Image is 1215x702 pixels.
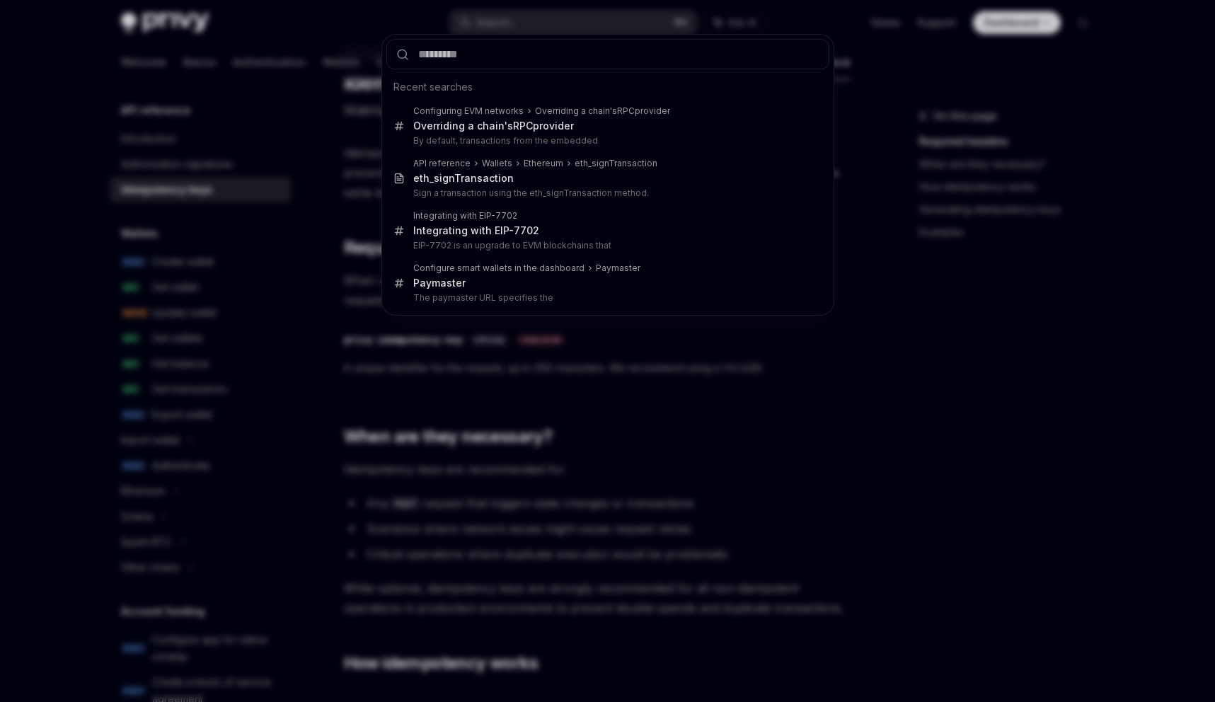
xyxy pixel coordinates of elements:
[524,158,563,169] div: Ethereum
[413,292,800,304] p: The paymaster URL specifies the
[413,188,800,199] p: Sign a transaction using the eth_signTransaction method.
[413,105,524,117] div: Configuring EVM networks
[413,158,471,169] div: API reference
[514,224,533,236] b: 770
[413,172,514,185] div: eth_ saction
[413,210,517,221] div: Integrating with EIP-7702
[393,80,473,94] span: Recent searches
[513,120,533,132] b: RPC
[617,105,635,116] b: RPC
[413,135,800,146] p: By default, transactions from the embedded
[413,224,539,237] div: Integrating with EIP- 2
[413,240,800,251] p: EIP-7702 is an upgrade to EVM blockchains that
[482,158,512,169] div: Wallets
[596,263,640,273] b: Paymaster
[434,172,477,184] b: signTran
[575,158,657,169] div: eth_signTransaction
[413,277,466,289] b: Paymaster
[535,105,670,117] div: Overriding a chain's provider
[413,263,585,274] div: Configure smart wallets in the dashboard
[413,120,574,132] div: Overriding a chain's provider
